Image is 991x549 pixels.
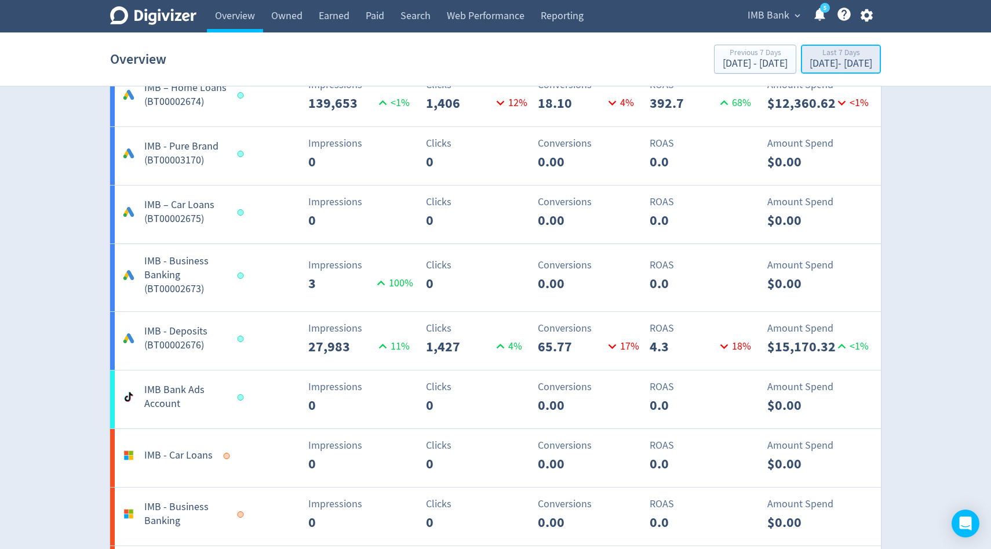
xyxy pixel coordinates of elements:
p: Conversions [538,257,643,273]
h5: IMB - Business Banking [144,500,227,528]
p: Impressions [308,136,413,151]
p: ROAS [650,496,755,512]
p: Impressions [308,496,413,512]
p: Conversions [538,321,643,336]
div: [DATE] - [DATE] [723,59,788,69]
p: 3 [308,273,373,294]
p: 1,427 [426,336,493,357]
p: Conversions [538,136,643,151]
p: $0.00 [767,273,834,294]
span: IMB Bank [748,6,789,25]
p: Amount Spend [767,321,872,336]
a: IMB - Car LoansImpressions0Clicks0Conversions0.00ROAS0.0Amount Spend$0.00 [110,429,881,487]
p: 65.77 [538,336,604,357]
p: Amount Spend [767,194,872,210]
button: IMB Bank [744,6,803,25]
p: ROAS [650,438,755,453]
span: Data last synced: 13 Oct 2025, 10:01pm (AEDT) [238,336,247,342]
p: Amount Spend [767,438,872,453]
button: Previous 7 Days[DATE] - [DATE] [714,45,796,74]
p: $0.00 [767,453,834,474]
a: IMB Bank Ads AccountImpressions0Clicks0Conversions0.00ROAS0.0Amount Spend$0.00 [110,370,881,428]
h5: IMB - Deposits (BT00002676) [144,325,227,352]
p: 392.7 [650,93,716,114]
p: Conversions [538,194,643,210]
p: 0 [308,453,375,474]
p: Conversions [538,379,643,395]
p: ROAS [650,136,755,151]
p: 4 % [604,95,634,111]
p: 0 [426,210,493,231]
p: Impressions [308,321,413,336]
p: $0.00 [767,151,834,172]
span: expand_more [792,10,803,21]
a: 5 [820,3,830,13]
p: 18 % [716,339,751,354]
text: 5 [824,4,826,12]
div: Last 7 Days [810,49,872,59]
p: $12,360.62 [767,93,834,114]
p: 0 [426,273,493,294]
h5: IMB - Pure Brand (BT00003170) [144,140,227,168]
h1: Overview [110,41,166,78]
p: Clicks [426,379,531,395]
p: 0.00 [538,151,604,172]
div: Previous 7 Days [723,49,788,59]
p: Clicks [426,438,531,453]
p: 68 % [716,95,751,111]
p: 27,983 [308,336,375,357]
p: <1% [834,95,869,111]
p: 0 [308,151,375,172]
p: 0.0 [650,210,716,231]
p: ROAS [650,257,755,273]
p: ROAS [650,321,755,336]
p: 0.00 [538,512,604,533]
p: 0.00 [538,453,604,474]
h5: IMB - Car Loans [144,449,213,463]
p: 139,653 [308,93,375,114]
p: $0.00 [767,210,834,231]
span: Data last synced: 13 Oct 2025, 10:01pm (AEDT) [238,92,247,99]
p: 0 [426,453,493,474]
p: ROAS [650,379,755,395]
h5: IMB Bank Ads Account [144,383,227,411]
p: 0.0 [650,512,716,533]
p: 4 % [493,339,522,354]
span: Data last synced: 13 Oct 2025, 10:01pm (AEDT) [238,151,247,157]
a: IMB – Home Loans (BT00002674)Impressions139,653<1%Clicks1,40612%Conversions18.104%ROAS392.768%Amo... [110,68,881,126]
p: Impressions [308,379,413,395]
a: IMB - Business Banking (BT00002673)Impressions3100%Clicks0Conversions0.00ROAS0.0Amount Spend$0.00 [110,244,881,311]
p: 0.0 [650,395,716,416]
p: 0.0 [650,453,716,474]
p: 4.3 [650,336,716,357]
p: 17 % [604,339,639,354]
span: Data last synced: 9 Sep 2025, 7:09am (AEST) [238,511,247,518]
p: 1,406 [426,93,493,114]
p: Clicks [426,257,531,273]
p: Conversions [538,496,643,512]
span: Data last synced: 14 Oct 2025, 6:01am (AEDT) [238,272,247,279]
p: 0 [426,512,493,533]
h5: IMB – Home Loans (BT00002674) [144,81,227,109]
p: 0 [308,512,375,533]
p: 0.0 [650,273,716,294]
span: Data last synced: 13 Oct 2025, 10:01pm (AEDT) [238,209,247,216]
a: IMB - Pure Brand (BT00003170)Impressions0Clicks0Conversions0.00ROAS0.0Amount Spend$0.00 [110,127,881,185]
p: Amount Spend [767,257,872,273]
p: Amount Spend [767,379,872,395]
p: 0.00 [538,395,604,416]
button: Last 7 Days[DATE]- [DATE] [801,45,881,74]
div: Open Intercom Messenger [952,510,979,537]
p: Impressions [308,257,413,273]
p: $15,170.32 [767,336,834,357]
a: IMB - Deposits (BT00002676)Impressions27,98311%Clicks1,4274%Conversions65.7717%ROAS4.318%Amount S... [110,312,881,370]
p: Clicks [426,496,531,512]
p: $0.00 [767,512,834,533]
p: ROAS [650,194,755,210]
p: Clicks [426,194,531,210]
p: Amount Spend [767,496,872,512]
p: Impressions [308,194,413,210]
p: 12 % [493,95,527,111]
p: 0.00 [538,273,604,294]
a: IMB – Car Loans (BT00002675)Impressions0Clicks0Conversions0.00ROAS0.0Amount Spend$0.00 [110,186,881,243]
